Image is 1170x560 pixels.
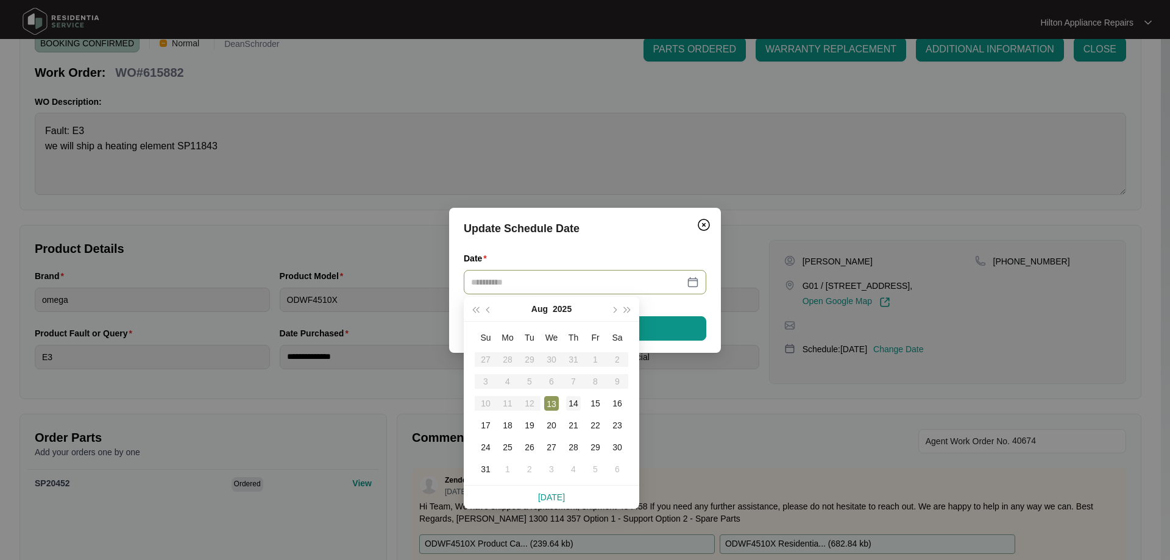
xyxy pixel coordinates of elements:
[500,462,515,477] div: 1
[522,440,537,455] div: 26
[588,396,603,411] div: 15
[541,458,562,480] td: 2025-09-03
[610,396,625,411] div: 16
[544,396,559,411] div: 13
[566,396,581,411] div: 14
[697,218,711,232] img: closeCircle
[566,440,581,455] div: 28
[553,297,572,321] button: 2025
[475,414,497,436] td: 2025-08-17
[541,414,562,436] td: 2025-08-20
[584,436,606,458] td: 2025-08-29
[562,436,584,458] td: 2025-08-28
[497,414,519,436] td: 2025-08-18
[500,440,515,455] div: 25
[562,392,584,414] td: 2025-08-14
[497,436,519,458] td: 2025-08-25
[606,458,628,480] td: 2025-09-06
[562,327,584,349] th: Th
[531,297,548,321] button: Aug
[606,414,628,436] td: 2025-08-23
[566,462,581,477] div: 4
[562,414,584,436] td: 2025-08-21
[606,436,628,458] td: 2025-08-30
[584,327,606,349] th: Fr
[475,436,497,458] td: 2025-08-24
[562,458,584,480] td: 2025-09-04
[588,462,603,477] div: 5
[541,327,562,349] th: We
[538,492,565,502] a: [DATE]
[610,462,625,477] div: 6
[606,392,628,414] td: 2025-08-16
[500,418,515,433] div: 18
[541,436,562,458] td: 2025-08-27
[694,215,714,235] button: Close
[478,418,493,433] div: 17
[519,436,541,458] td: 2025-08-26
[584,392,606,414] td: 2025-08-15
[544,418,559,433] div: 20
[566,418,581,433] div: 21
[475,327,497,349] th: Su
[544,440,559,455] div: 27
[544,462,559,477] div: 3
[606,327,628,349] th: Sa
[475,458,497,480] td: 2025-08-31
[588,418,603,433] div: 22
[584,458,606,480] td: 2025-09-05
[464,252,492,264] label: Date
[497,327,519,349] th: Mo
[497,458,519,480] td: 2025-09-01
[471,275,684,289] input: Date
[522,462,537,477] div: 2
[519,414,541,436] td: 2025-08-19
[610,440,625,455] div: 30
[541,392,562,414] td: 2025-08-13
[478,440,493,455] div: 24
[519,458,541,480] td: 2025-09-02
[519,327,541,349] th: Tu
[478,462,493,477] div: 31
[522,418,537,433] div: 19
[464,220,706,237] div: Update Schedule Date
[584,414,606,436] td: 2025-08-22
[588,440,603,455] div: 29
[610,418,625,433] div: 23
